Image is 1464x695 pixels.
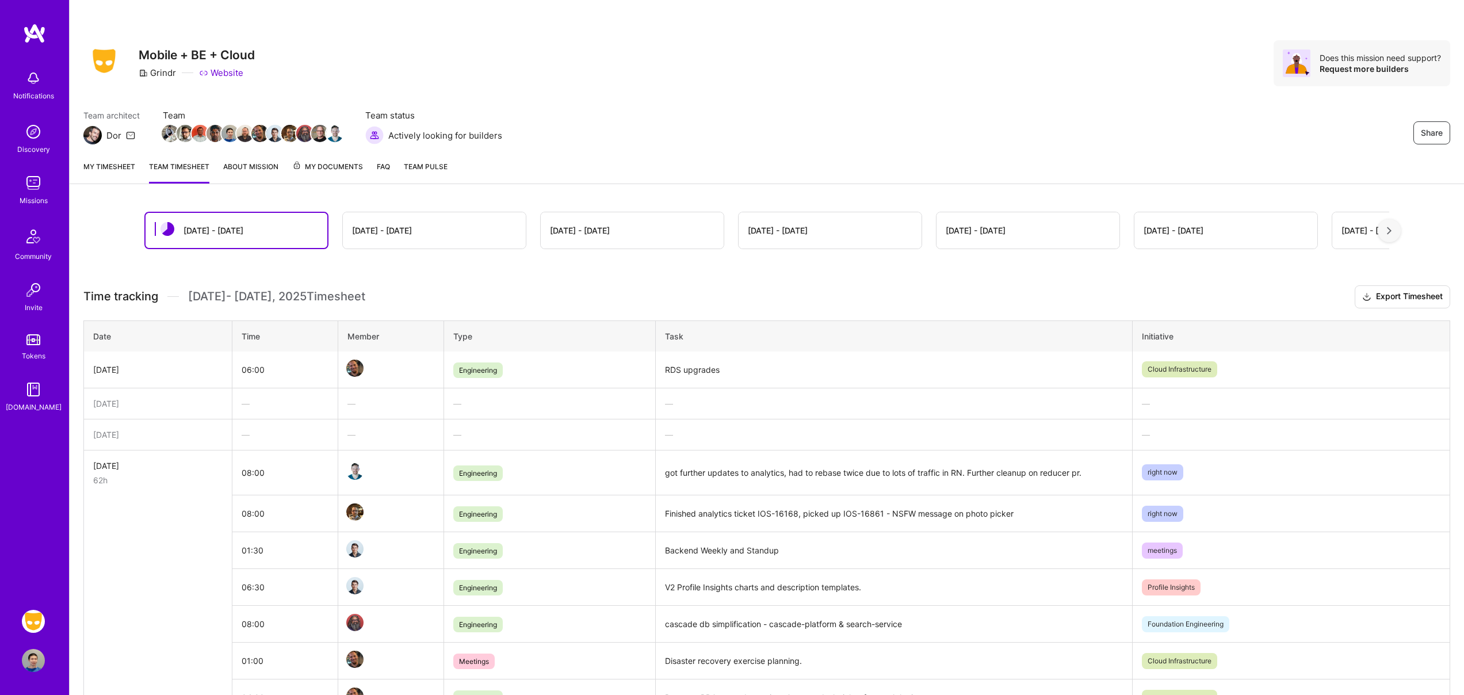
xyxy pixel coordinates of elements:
[282,124,297,143] a: Team Member Avatar
[347,576,362,595] a: Team Member Avatar
[22,649,45,672] img: User Avatar
[453,506,503,522] span: Engineering
[453,580,503,595] span: Engineering
[444,320,655,352] th: Type
[20,194,48,207] div: Missions
[177,125,194,142] img: Team Member Avatar
[338,320,444,352] th: Member
[238,124,253,143] a: Team Member Avatar
[365,126,384,144] img: Actively looking for builders
[15,250,52,262] div: Community
[83,161,135,184] a: My timesheet
[207,125,224,142] img: Team Member Avatar
[311,125,328,142] img: Team Member Avatar
[550,224,610,236] div: [DATE] - [DATE]
[1320,63,1441,74] div: Request more builders
[232,320,338,352] th: Time
[93,460,223,472] div: [DATE]
[163,124,178,143] a: Team Member Avatar
[1387,227,1392,235] img: right
[251,125,269,142] img: Team Member Avatar
[6,401,62,413] div: [DOMAIN_NAME]
[188,289,365,304] span: [DATE] - [DATE] , 2025 Timesheet
[208,124,223,143] a: Team Member Avatar
[656,495,1132,532] td: Finished analytics ticket IOS-16168, picked up IOS-16861 - NSFW message on photo picker
[232,643,338,679] td: 01:00
[297,124,312,143] a: Team Member Avatar
[404,161,448,184] a: Team Pulse
[22,67,45,90] img: bell
[184,224,243,236] div: [DATE] - [DATE]
[347,502,362,522] a: Team Member Avatar
[453,543,503,559] span: Engineering
[327,124,342,143] a: Team Member Avatar
[1341,224,1401,236] div: [DATE] - [DATE]
[1142,429,1440,441] div: —
[346,651,364,668] img: Team Member Avatar
[1355,285,1450,308] button: Export Timesheet
[223,124,238,143] a: Team Member Avatar
[1132,320,1450,352] th: Initiative
[83,109,140,121] span: Team architect
[1283,49,1310,77] img: Avatar
[1362,291,1371,303] i: icon Download
[93,429,223,441] div: [DATE]
[656,450,1132,495] td: got further updates to analytics, had to rebase twice due to lots of traffic in RN. Further clean...
[19,649,48,672] a: User Avatar
[1413,121,1450,144] button: Share
[388,129,502,142] span: Actively looking for builders
[232,569,338,606] td: 06:30
[1142,579,1201,595] span: Profile Insights
[232,450,338,495] td: 08:00
[1142,616,1229,632] span: Foundation Engineering
[22,378,45,401] img: guide book
[347,539,362,559] a: Team Member Avatar
[346,503,364,521] img: Team Member Avatar
[292,161,363,184] a: My Documents
[232,606,338,643] td: 08:00
[453,362,503,378] span: Engineering
[93,398,223,410] div: [DATE]
[236,125,254,142] img: Team Member Avatar
[365,109,502,121] span: Team status
[347,650,362,669] a: Team Member Avatar
[162,125,179,142] img: Team Member Avatar
[296,125,314,142] img: Team Member Avatar
[1142,653,1217,669] span: Cloud Infrastructure
[347,398,434,410] div: —
[139,67,176,79] div: Grindr
[83,126,102,144] img: Team Architect
[242,429,328,441] div: —
[160,222,174,236] img: status icon
[1142,361,1217,377] span: Cloud Infrastructure
[346,360,364,377] img: Team Member Avatar
[453,429,646,441] div: —
[326,125,343,142] img: Team Member Avatar
[347,429,434,441] div: —
[453,654,495,669] span: Meetings
[453,398,646,410] div: —
[656,643,1132,679] td: Disaster recovery exercise planning.
[656,606,1132,643] td: cascade db simplification - cascade-platform & search-service
[193,124,208,143] a: Team Member Avatar
[346,577,364,594] img: Team Member Avatar
[139,68,148,78] i: icon CompanyGray
[83,289,158,304] span: Time tracking
[22,278,45,301] img: Invite
[665,398,1122,410] div: —
[232,532,338,569] td: 01:30
[346,463,364,480] img: Team Member Avatar
[352,224,412,236] div: [DATE] - [DATE]
[665,429,1122,441] div: —
[22,171,45,194] img: teamwork
[1421,127,1443,139] span: Share
[656,320,1132,352] th: Task
[453,465,503,481] span: Engineering
[347,461,362,481] a: Team Member Avatar
[199,67,243,79] a: Website
[656,532,1132,569] td: Backend Weekly and Standup
[292,161,363,173] span: My Documents
[22,610,45,633] img: Grindr: Mobile + BE + Cloud
[1142,543,1183,559] span: meetings
[192,125,209,142] img: Team Member Avatar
